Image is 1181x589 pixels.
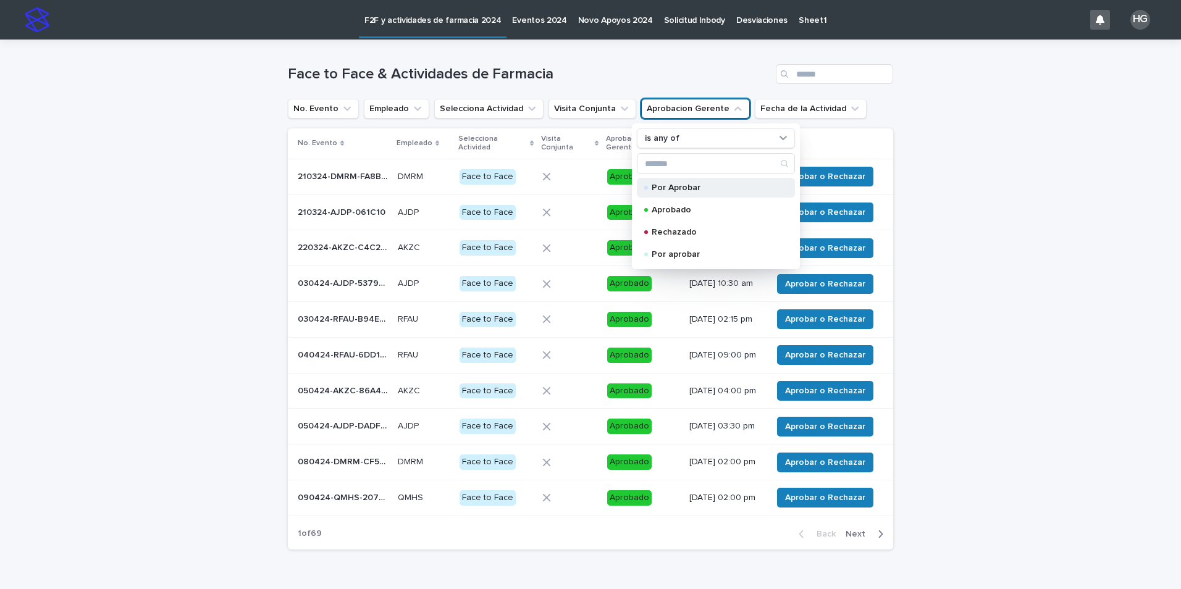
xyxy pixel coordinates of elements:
div: HG [1130,10,1150,30]
div: Aprobado [607,419,652,434]
p: 050424-AKZC-86A4F7 [298,383,390,396]
button: Aprobar o Rechazar [777,453,873,472]
tr: 030424-RFAU-B94EAB030424-RFAU-B94EAB RFAURFAU Face to FaceAprobado[DATE] 02:15 pmAprobar o Rechazar [288,301,893,337]
tr: 050424-AKZC-86A4F7050424-AKZC-86A4F7 AKZCAKZC Face to FaceAprobado[DATE] 04:00 pmAprobar o Rechazar [288,373,893,409]
span: Aprobar o Rechazar [785,420,865,433]
p: Empleado [397,136,432,150]
button: Aprobar o Rechazar [777,274,873,294]
p: 210324-DMRM-FA8B02 [298,169,390,182]
div: Aprobado [607,312,652,327]
button: Aprobacion Gerente [641,99,750,119]
input: Search [637,154,794,173]
p: Por aprobar [652,250,775,259]
span: Aprobar o Rechazar [785,349,865,361]
p: 050424-AJDP-DADFDB [298,419,390,432]
p: 030424-RFAU-B94EAB [298,312,390,325]
div: Aprobado [607,348,652,363]
p: DMRM [398,169,426,182]
p: AJDP [398,205,421,218]
button: Aprobar o Rechazar [777,203,873,222]
span: Aprobar o Rechazar [785,491,865,504]
input: Search [776,64,893,84]
p: 040424-RFAU-6DD197 [298,348,390,361]
div: Face to Face [460,454,516,470]
p: No. Evento [298,136,337,150]
button: Aprobar o Rechazar [777,488,873,508]
tr: 080424-DMRM-CF59A5080424-DMRM-CF59A5 DMRMDMRM Face to FaceAprobado[DATE] 02:00 pmAprobar o Rechazar [288,445,893,480]
p: AKZC [398,240,422,253]
button: Next [841,528,893,540]
p: Por Aprobar [652,183,775,192]
button: Selecciona Actividad [434,99,544,119]
button: Aprobar o Rechazar [777,167,873,186]
div: Face to Face [460,205,516,220]
div: Face to Face [460,383,516,399]
div: Aprobado [607,276,652,291]
p: Aprobado [652,206,775,214]
p: [DATE] 02:00 pm [689,457,762,467]
p: AJDP [398,276,421,289]
p: [DATE] 10:30 am [689,278,762,289]
tr: 090424-QMHS-207EE5090424-QMHS-207EE5 QMHSQMHS Face to FaceAprobado[DATE] 02:00 pmAprobar o Rechazar [288,480,893,516]
p: [DATE] 02:15 pm [689,314,762,325]
span: Next [846,530,873,538]
div: Face to Face [460,419,516,434]
div: Face to Face [460,169,516,185]
button: Fecha de la Actividad [755,99,867,119]
div: Face to Face [460,348,516,363]
span: Aprobar o Rechazar [785,313,865,325]
p: [DATE] 03:30 pm [689,421,762,432]
span: Aprobar o Rechazar [785,278,865,290]
span: Aprobar o Rechazar [785,456,865,469]
div: Aprobado [607,490,652,506]
tr: 040424-RFAU-6DD197040424-RFAU-6DD197 RFAURFAU Face to FaceAprobado[DATE] 09:00 pmAprobar o Rechazar [288,337,893,373]
div: Search [637,153,795,174]
div: Aprobado [607,454,652,470]
p: 1 of 69 [288,519,332,549]
div: Aprobado [607,383,652,399]
tr: 220324-AKZC-C4C2BC220324-AKZC-C4C2BC AKZCAKZC Face to FaceAprobado[DATE] 08:30 pmAprobar o Rechazar [288,230,893,266]
button: Aprobar o Rechazar [777,238,873,258]
div: Face to Face [460,312,516,327]
button: No. Evento [288,99,359,119]
p: 030424-AJDP-5379C7 [298,276,390,289]
button: Aprobar o Rechazar [777,309,873,329]
p: 210324-AJDP-061C10 [298,205,388,218]
p: DMRM [398,454,426,467]
span: Aprobar o Rechazar [785,385,865,397]
button: Aprobar o Rechazar [777,381,873,401]
div: Face to Face [460,276,516,291]
span: Back [809,530,836,538]
p: 080424-DMRM-CF59A5 [298,454,390,467]
button: Back [789,528,841,540]
p: [DATE] 04:00 pm [689,386,762,396]
tr: 210324-AJDP-061C10210324-AJDP-061C10 AJDPAJDP Face to FaceAprobado[DATE] 03:15 pmAprobar o Rechazar [288,194,893,230]
h1: Face to Face & Actividades de Farmacia [288,65,771,83]
span: Aprobar o Rechazar [785,206,865,219]
p: Selecciona Actividad [458,132,527,155]
div: Face to Face [460,240,516,256]
p: AKZC [398,383,422,396]
p: [DATE] 09:00 pm [689,350,762,361]
button: Empleado [364,99,429,119]
div: Aprobado [607,169,652,185]
span: Aprobar o Rechazar [785,242,865,254]
p: [DATE] 02:00 pm [689,493,762,503]
p: QMHS [398,490,426,503]
tr: 050424-AJDP-DADFDB050424-AJDP-DADFDB AJDPAJDP Face to FaceAprobado[DATE] 03:30 pmAprobar o Rechazar [288,409,893,445]
button: Aprobar o Rechazar [777,345,873,365]
tr: 030424-AJDP-5379C7030424-AJDP-5379C7 AJDPAJDP Face to FaceAprobado[DATE] 10:30 amAprobar o Rechazar [288,266,893,302]
div: Aprobado [607,240,652,256]
img: stacker-logo-s-only.png [25,7,49,32]
tr: 210324-DMRM-FA8B02210324-DMRM-FA8B02 DMRMDMRM Face to FaceAprobado[DATE] 01:00 pmAprobar o Rechazar [288,159,893,194]
div: Aprobado [607,205,652,220]
div: Face to Face [460,490,516,506]
p: AJDP [398,419,421,432]
button: Aprobar o Rechazar [777,417,873,437]
span: Aprobar o Rechazar [785,170,865,183]
p: 090424-QMHS-207EE5 [298,490,390,503]
p: Aprobacion Gerente [606,132,673,155]
p: Visita Conjunta [541,132,592,155]
button: Visita Conjunta [548,99,636,119]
